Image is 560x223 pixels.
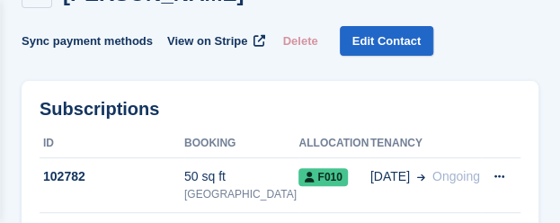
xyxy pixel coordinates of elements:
th: Booking [184,129,298,158]
span: View on Stripe [167,32,247,50]
th: ID [40,129,184,158]
div: 102782 [40,167,184,186]
button: Delete [276,26,325,56]
a: Edit Contact [340,26,434,56]
span: Ongoing [432,169,480,183]
span: [DATE] [370,167,410,186]
th: Tenancy [370,129,483,158]
div: 50 sq ft [184,167,298,186]
th: Allocation [298,129,369,158]
button: Sync payment methods [22,26,153,56]
a: View on Stripe [160,26,269,56]
h2: Subscriptions [40,99,520,120]
span: F010 [298,168,347,186]
div: [GEOGRAPHIC_DATA] [184,186,298,202]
